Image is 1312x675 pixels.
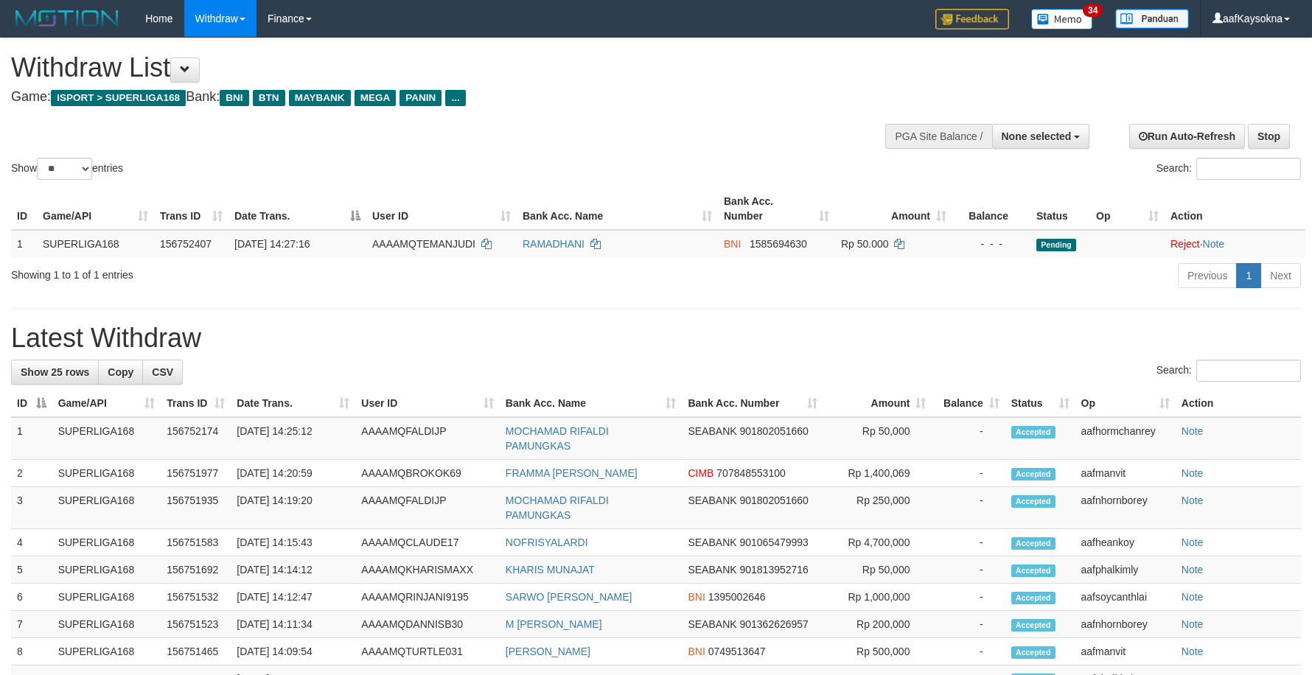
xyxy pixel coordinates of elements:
span: SEABANK [688,564,736,576]
td: [DATE] 14:19:20 [231,487,355,529]
select: Showentries [37,158,92,180]
span: AAAAMQTEMANJUDI [372,238,475,250]
span: BNI [220,90,248,106]
td: aafmanvit [1075,460,1176,487]
a: M [PERSON_NAME] [506,618,602,630]
a: Note [1182,591,1204,603]
th: User ID: activate to sort column ascending [366,188,517,230]
a: Note [1182,618,1204,630]
td: SUPERLIGA168 [52,638,161,665]
td: - [932,611,1005,638]
a: Next [1260,263,1301,288]
a: CSV [142,360,183,385]
td: AAAAMQDANNISB30 [355,611,499,638]
td: Rp 200,000 [823,611,932,638]
td: AAAAMQKHARISMAXX [355,556,499,584]
th: Status [1030,188,1090,230]
span: CIMB [688,467,713,479]
td: 156751692 [161,556,231,584]
td: 156751523 [161,611,231,638]
a: KHARIS MUNAJAT [506,564,595,576]
h1: Latest Withdraw [11,323,1301,353]
td: 156751935 [161,487,231,529]
td: 156752174 [161,417,231,460]
td: 8 [11,638,52,665]
span: BNI [724,238,741,250]
td: [DATE] 14:09:54 [231,638,355,665]
span: Copy [108,366,133,378]
h1: Withdraw List [11,53,860,83]
a: Copy [98,360,143,385]
span: Copy 901813952716 to clipboard [739,564,808,576]
label: Search: [1156,158,1301,180]
span: MAYBANK [289,90,351,106]
img: MOTION_logo.png [11,7,123,29]
td: SUPERLIGA168 [37,230,154,257]
td: 7 [11,611,52,638]
td: [DATE] 14:25:12 [231,417,355,460]
td: - [932,638,1005,665]
th: ID: activate to sort column descending [11,390,52,417]
td: [DATE] 14:14:12 [231,556,355,584]
td: - [932,417,1005,460]
th: Op: activate to sort column ascending [1090,188,1165,230]
th: Balance: activate to sort column ascending [932,390,1005,417]
span: Show 25 rows [21,366,89,378]
td: [DATE] 14:12:47 [231,584,355,611]
span: 34 [1083,4,1103,17]
img: Button%20Memo.svg [1031,9,1093,29]
a: Note [1182,564,1204,576]
span: Copy 1395002646 to clipboard [708,591,766,603]
td: AAAAMQTURTLE031 [355,638,499,665]
td: aafmanvit [1075,638,1176,665]
td: 2 [11,460,52,487]
label: Show entries [11,158,123,180]
span: [DATE] 14:27:16 [234,238,310,250]
div: Showing 1 to 1 of 1 entries [11,262,536,282]
a: Run Auto-Refresh [1129,124,1245,149]
td: 156751465 [161,638,231,665]
span: SEABANK [688,618,736,630]
label: Search: [1156,360,1301,382]
span: Copy 0749513647 to clipboard [708,646,766,657]
a: MOCHAMAD RIFALDI PAMUNGKAS [506,425,609,452]
td: SUPERLIGA168 [52,556,161,584]
a: Note [1203,238,1225,250]
span: MEGA [355,90,397,106]
td: 3 [11,487,52,529]
td: aafnhornborey [1075,611,1176,638]
th: Status: activate to sort column ascending [1005,390,1075,417]
td: aafphalkimly [1075,556,1176,584]
span: Accepted [1011,495,1055,508]
td: AAAAMQBROKOK69 [355,460,499,487]
td: 5 [11,556,52,584]
td: Rp 1,400,069 [823,460,932,487]
span: Rp 50.000 [841,238,889,250]
td: 1 [11,417,52,460]
td: aafhormchanrey [1075,417,1176,460]
span: BNI [688,591,705,603]
td: - [932,460,1005,487]
td: - [932,556,1005,584]
span: Accepted [1011,426,1055,438]
a: Previous [1178,263,1237,288]
td: [DATE] 14:20:59 [231,460,355,487]
a: RAMADHANI [523,238,585,250]
td: SUPERLIGA168 [52,529,161,556]
img: Feedback.jpg [935,9,1009,29]
span: Accepted [1011,646,1055,659]
span: Accepted [1011,619,1055,632]
td: · [1165,230,1305,257]
span: Copy 1585694630 to clipboard [750,238,807,250]
td: AAAAMQRINJANI9195 [355,584,499,611]
td: 1 [11,230,37,257]
a: Stop [1248,124,1290,149]
th: Bank Acc. Name: activate to sort column ascending [517,188,718,230]
th: Bank Acc. Name: activate to sort column ascending [500,390,683,417]
span: SEABANK [688,494,736,506]
td: AAAAMQFALDIJP [355,487,499,529]
span: ISPORT > SUPERLIGA168 [51,90,186,106]
span: PANIN [399,90,442,106]
a: MOCHAMAD RIFALDI PAMUNGKAS [506,494,609,521]
span: 156752407 [160,238,212,250]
